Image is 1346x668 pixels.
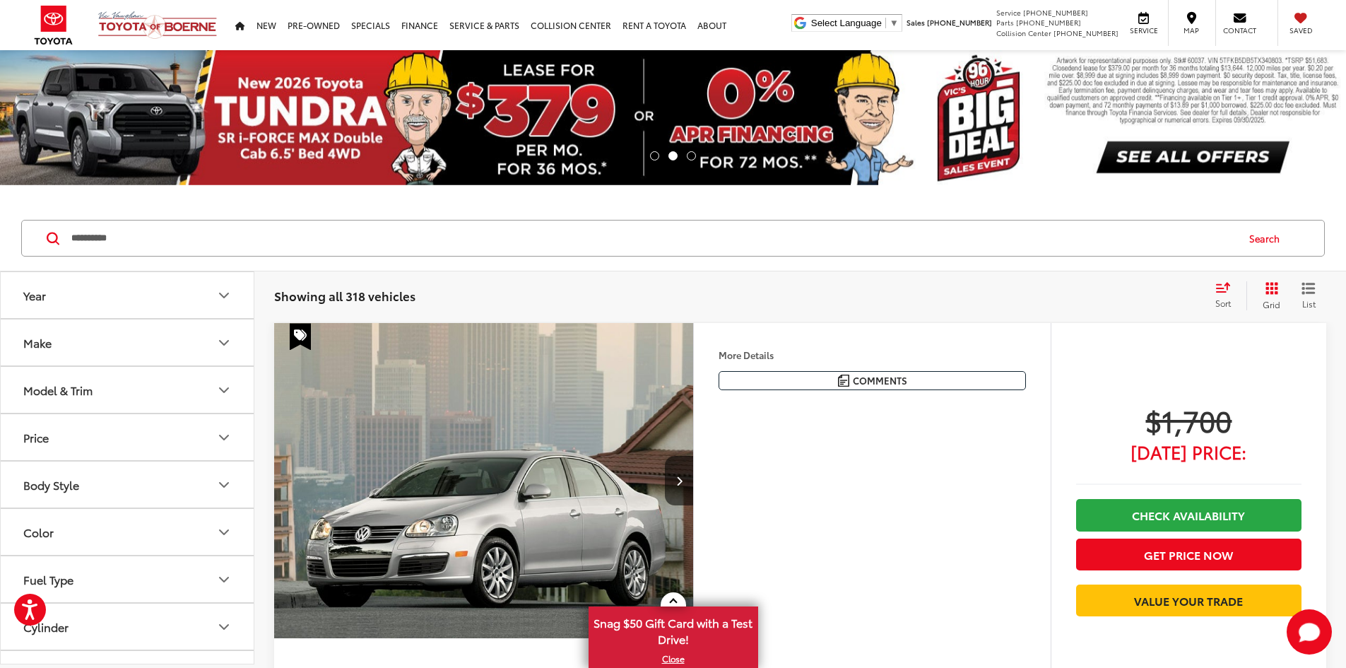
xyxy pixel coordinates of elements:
[811,18,882,28] span: Select Language
[1076,402,1301,438] span: $1,700
[273,323,695,639] img: 2008 Volkswagen Jetta SE
[216,334,232,351] div: Make
[1016,17,1081,28] span: [PHONE_NUMBER]
[1223,25,1256,35] span: Contact
[885,18,886,28] span: ​
[273,323,695,638] div: 2008 Volkswagen Jetta SE 0
[996,7,1021,18] span: Service
[216,571,232,588] div: Fuel Type
[1023,7,1088,18] span: [PHONE_NUMBER]
[70,221,1236,255] input: Search by Make, Model, or Keyword
[665,456,693,505] button: Next image
[1287,609,1332,655] button: Toggle Chat Window
[23,288,46,302] div: Year
[838,375,849,387] img: Comments
[1128,25,1159,35] span: Service
[1301,298,1316,310] span: List
[98,11,218,40] img: Vic Vaughan Toyota of Boerne
[1,367,255,413] button: Model & TrimModel & Trim
[1,414,255,460] button: PricePrice
[1208,281,1246,310] button: Select sort value
[907,17,925,28] span: Sales
[1246,281,1291,310] button: Grid View
[1,509,255,555] button: ColorColor
[853,374,907,387] span: Comments
[23,620,69,633] div: Cylinder
[216,287,232,304] div: Year
[1076,445,1301,459] span: [DATE] Price:
[1053,28,1118,38] span: [PHONE_NUMBER]
[216,429,232,446] div: Price
[1,556,255,602] button: Fuel TypeFuel Type
[23,383,93,397] div: Model & Trim
[1076,499,1301,531] a: Check Availability
[1291,281,1326,310] button: List View
[1287,609,1332,655] svg: Start Chat
[1,272,255,318] button: YearYear
[811,18,899,28] a: Select Language​
[1236,221,1300,256] button: Search
[927,17,992,28] span: [PHONE_NUMBER]
[1176,25,1207,35] span: Map
[23,573,73,586] div: Fuel Type
[274,287,415,304] span: Showing all 318 vehicles
[23,525,54,539] div: Color
[23,336,52,349] div: Make
[1,320,255,365] button: MakeMake
[273,323,695,638] a: 2008 Volkswagen Jetta SE2008 Volkswagen Jetta SE2008 Volkswagen Jetta SE2008 Volkswagen Jetta SE
[590,608,757,651] span: Snag $50 Gift Card with a Test Drive!
[23,430,49,444] div: Price
[719,350,1026,360] h4: More Details
[216,382,232,399] div: Model & Trim
[719,371,1026,390] button: Comments
[290,323,311,350] span: Special
[996,17,1014,28] span: Parts
[216,619,232,635] div: Cylinder
[996,28,1051,38] span: Collision Center
[1076,585,1301,616] a: Value Your Trade
[1285,25,1316,35] span: Saved
[23,478,79,491] div: Body Style
[1,604,255,650] button: CylinderCylinder
[1076,539,1301,570] button: Get Price Now
[890,18,899,28] span: ▼
[1263,298,1280,310] span: Grid
[216,524,232,541] div: Color
[1,462,255,508] button: Body StyleBody Style
[1215,297,1231,309] span: Sort
[216,476,232,493] div: Body Style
